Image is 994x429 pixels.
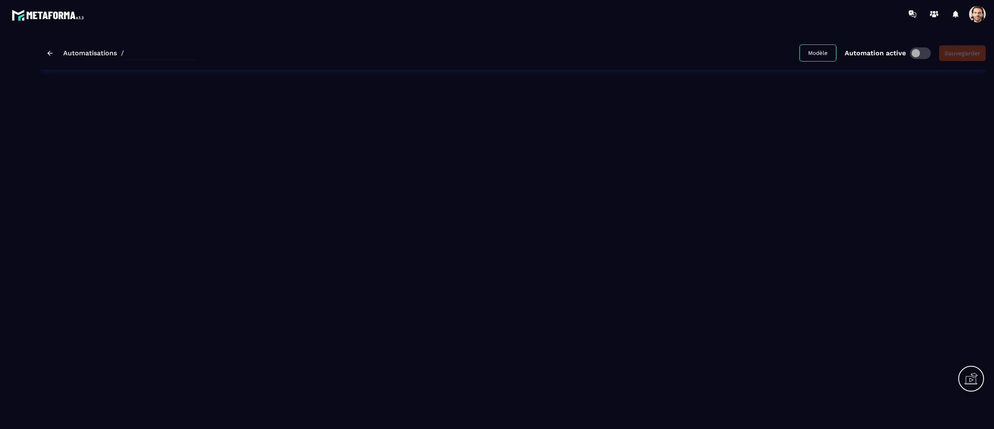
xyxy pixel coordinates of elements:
[799,44,836,62] button: Modèle
[12,7,87,23] img: logo
[845,49,906,57] p: Automation active
[47,51,53,56] img: arrow
[121,49,124,57] span: /
[63,49,117,57] a: Automatisations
